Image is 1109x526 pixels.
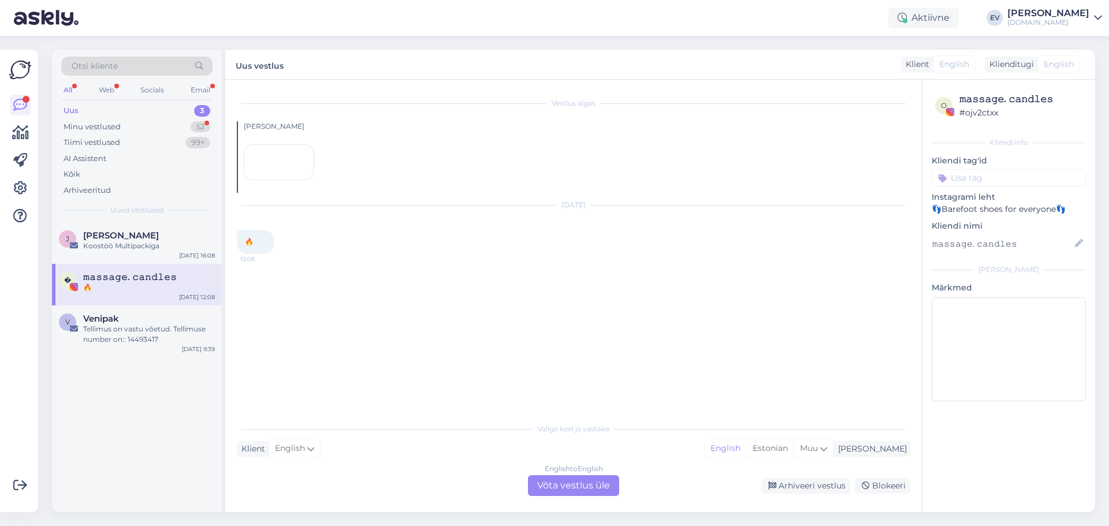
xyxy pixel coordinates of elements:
[64,121,121,133] div: Minu vestlused
[182,345,215,353] div: [DATE] 9:39
[83,314,119,324] span: Venipak
[901,58,929,70] div: Klient
[61,83,75,98] div: All
[64,137,120,148] div: Tiimi vestlused
[237,424,910,434] div: Valige keel ja vastake
[959,106,1082,119] div: # ojv2ctxx
[65,318,70,326] span: V
[833,443,907,455] div: [PERSON_NAME]
[932,237,1073,250] input: Lisa nimi
[237,443,265,455] div: Klient
[83,282,215,293] div: 🔥
[237,200,910,210] div: [DATE]
[932,220,1086,232] p: Kliendi nimi
[244,121,910,132] div: [PERSON_NAME]
[64,185,111,196] div: Arhiveeritud
[275,442,305,455] span: English
[194,105,210,117] div: 3
[191,121,210,133] div: 52
[236,57,284,72] label: Uus vestlus
[1007,18,1089,27] div: [DOMAIN_NAME]
[941,101,947,110] span: o
[888,8,959,28] div: Aktiivne
[1007,9,1102,27] a: [PERSON_NAME][DOMAIN_NAME]
[1007,9,1089,18] div: [PERSON_NAME]
[64,169,80,180] div: Kõik
[932,137,1086,148] div: Kliendi info
[932,169,1086,186] input: Lisa tag
[64,153,106,165] div: AI Assistent
[188,83,213,98] div: Email
[987,10,1003,26] div: EV
[959,92,1082,106] div: 𝚖𝚊𝚜𝚜𝚊𝚐𝚎. 𝚌𝚊𝚗𝚍𝚕𝚎𝚜
[83,272,177,282] span: 𝚖𝚊𝚜𝚜𝚊𝚐𝚎. 𝚌𝚊𝚗𝚍𝚕𝚎𝚜
[932,191,1086,203] p: Instagrami leht
[761,478,850,494] div: Arhiveeri vestlus
[64,105,79,117] div: Uus
[932,264,1086,275] div: [PERSON_NAME]
[705,440,746,457] div: English
[932,155,1086,167] p: Kliendi tag'id
[110,205,164,215] span: Uued vestlused
[245,237,254,246] span: 🔥
[939,58,969,70] span: English
[240,255,284,263] span: 12:08
[83,241,215,251] div: Koostöö Multipackiga
[932,203,1086,215] p: 👣Barefoot shoes for everyone👣
[545,464,603,474] div: English to English
[528,475,619,496] div: Võta vestlus üle
[855,478,910,494] div: Blokeeri
[96,83,117,98] div: Web
[746,440,794,457] div: Estonian
[932,282,1086,294] p: Märkmed
[179,293,215,301] div: [DATE] 12:08
[179,251,215,260] div: [DATE] 16:08
[985,58,1034,70] div: Klienditugi
[9,59,31,81] img: Askly Logo
[83,230,159,241] span: Jane Viiberg
[800,443,818,453] span: Muu
[138,83,166,98] div: Socials
[1044,58,1074,70] span: English
[83,324,215,345] div: Tellimus on vastu võetud. Tellimuse number on:: 14493417
[185,137,210,148] div: 99+
[64,276,71,285] span: �
[72,60,118,72] span: Otsi kliente
[237,98,910,109] div: Vestlus algas
[66,234,69,243] span: J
